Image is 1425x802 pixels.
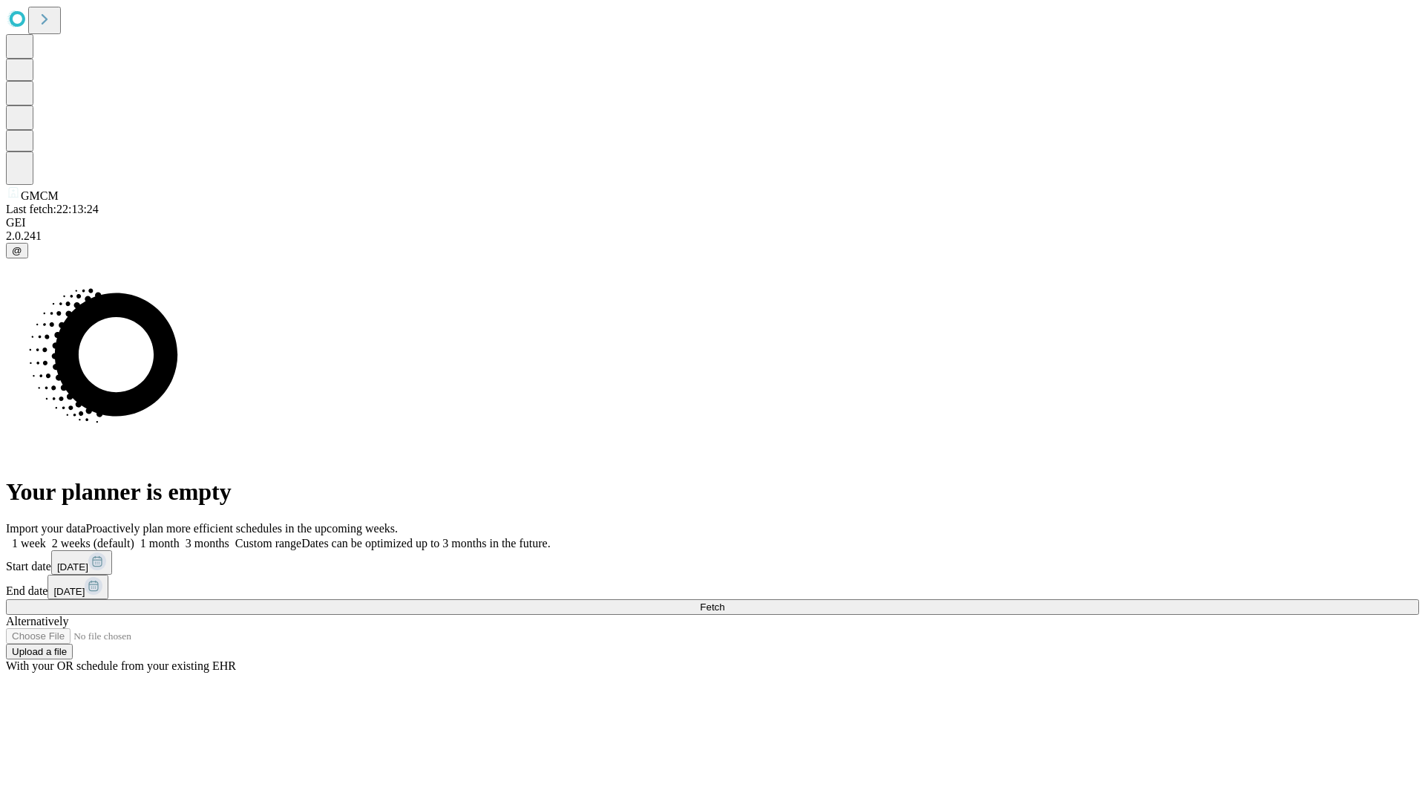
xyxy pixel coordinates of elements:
[6,550,1419,575] div: Start date
[6,203,99,215] span: Last fetch: 22:13:24
[700,601,724,613] span: Fetch
[47,575,108,599] button: [DATE]
[21,189,59,202] span: GMCM
[12,537,46,550] span: 1 week
[86,522,398,535] span: Proactively plan more efficient schedules in the upcoming weeks.
[53,586,85,597] span: [DATE]
[6,659,236,672] span: With your OR schedule from your existing EHR
[235,537,301,550] span: Custom range
[51,550,112,575] button: [DATE]
[6,216,1419,229] div: GEI
[301,537,550,550] span: Dates can be optimized up to 3 months in the future.
[52,537,134,550] span: 2 weeks (default)
[6,615,68,627] span: Alternatively
[6,575,1419,599] div: End date
[6,644,73,659] button: Upload a file
[6,229,1419,243] div: 2.0.241
[6,599,1419,615] button: Fetch
[12,245,22,256] span: @
[6,243,28,258] button: @
[140,537,180,550] span: 1 month
[57,561,88,573] span: [DATE]
[6,522,86,535] span: Import your data
[6,478,1419,506] h1: Your planner is empty
[186,537,229,550] span: 3 months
